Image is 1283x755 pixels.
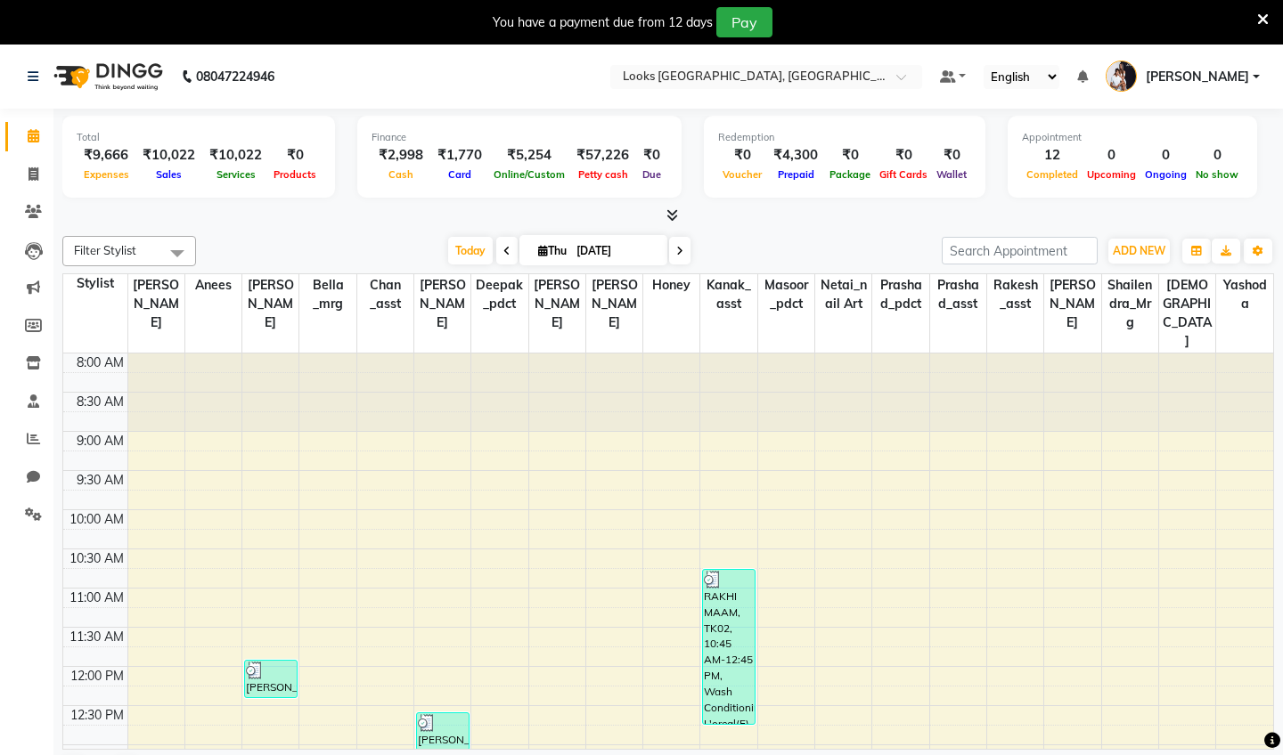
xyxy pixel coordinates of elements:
span: Petty cash [574,168,633,181]
span: [PERSON_NAME] [586,274,642,334]
span: No show [1191,168,1243,181]
div: Redemption [718,130,971,145]
span: Netai_nail art [815,274,871,315]
div: 0 [1140,145,1191,166]
span: Expenses [79,168,134,181]
b: 08047224946 [196,52,274,101]
span: Bella _mrg [299,274,355,315]
div: 12:00 PM [67,667,127,686]
span: [PERSON_NAME] [128,274,184,334]
span: Filter Stylist [74,243,136,257]
span: [DEMOGRAPHIC_DATA] [1159,274,1215,353]
div: 9:00 AM [73,432,127,451]
span: Online/Custom [489,168,569,181]
span: Honey [643,274,699,296]
span: Sales [151,168,186,181]
span: Voucher [718,168,766,181]
div: You have a payment due from 12 days [493,13,713,32]
button: Pay [716,7,772,37]
span: Prashad_pdct [872,274,928,315]
span: Thu [534,244,571,257]
input: 2025-09-04 [571,238,660,264]
div: 9:30 AM [73,471,127,490]
div: ₹0 [636,145,667,166]
span: Ongoing [1140,168,1191,181]
div: 10:30 AM [66,549,127,568]
span: Yashoda [1216,274,1273,315]
button: ADD NEW [1108,239,1170,264]
div: [PERSON_NAME] ., TK03, 12:35 PM-01:05 PM, Stylist Cut(F) (₹1200) [417,713,469,750]
span: Due [638,168,666,181]
div: ₹10,022 [202,145,269,166]
div: ₹0 [932,145,971,166]
img: Shivam Dutta [1106,61,1137,92]
div: 8:30 AM [73,393,127,411]
div: ₹4,300 [766,145,825,166]
span: [PERSON_NAME] [1044,274,1100,334]
span: Today [448,237,493,264]
div: ₹2,998 [372,145,430,166]
span: Completed [1022,168,1083,181]
div: ₹5,254 [489,145,569,166]
span: Cash [384,168,418,181]
div: ₹0 [875,145,932,166]
div: ₹10,022 [135,145,202,166]
span: Card [444,168,476,181]
span: ADD NEW [1113,244,1165,257]
span: Deepak_pdct [471,274,527,315]
div: Appointment [1022,130,1243,145]
span: Upcoming [1083,168,1140,181]
span: Gift Cards [875,168,932,181]
span: Prepaid [773,168,819,181]
span: Package [825,168,875,181]
span: Wallet [932,168,971,181]
span: [PERSON_NAME] [1146,68,1249,86]
span: [PERSON_NAME] [414,274,470,334]
div: ₹57,226 [569,145,636,166]
div: 0 [1191,145,1243,166]
div: 0 [1083,145,1140,166]
span: Anees [185,274,241,296]
input: Search Appointment [942,237,1098,264]
div: RAKHI MAAM, TK02, 10:45 AM-12:45 PM, Wash Conditioning L'oreal(F) (₹250),Wash Conditioning L'orea... [703,570,755,724]
div: 11:00 AM [66,589,127,607]
span: Services [212,168,260,181]
span: Kanak_asst [700,274,756,315]
span: [PERSON_NAME] [242,274,298,334]
div: 12:30 PM [67,706,127,725]
span: Prashad_asst [930,274,986,315]
span: Products [269,168,321,181]
span: Shailendra_Mrg [1102,274,1158,334]
span: Rakesh_asst [987,274,1043,315]
div: ₹0 [825,145,875,166]
span: Chan _asst [357,274,413,315]
span: [PERSON_NAME] [529,274,585,334]
div: ₹1,770 [430,145,489,166]
div: ₹9,666 [77,145,135,166]
div: Stylist [63,274,127,293]
div: 8:00 AM [73,353,127,372]
div: 12 [1022,145,1083,166]
div: ₹0 [718,145,766,166]
span: Masoor_pdct [758,274,814,315]
div: 10:00 AM [66,510,127,529]
div: [PERSON_NAME], TK01, 11:55 AM-12:25 PM, Eyebrows (₹200) [245,661,297,697]
div: Finance [372,130,667,145]
div: Total [77,130,321,145]
div: ₹0 [269,145,321,166]
div: 11:30 AM [66,628,127,646]
img: logo [45,52,168,101]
